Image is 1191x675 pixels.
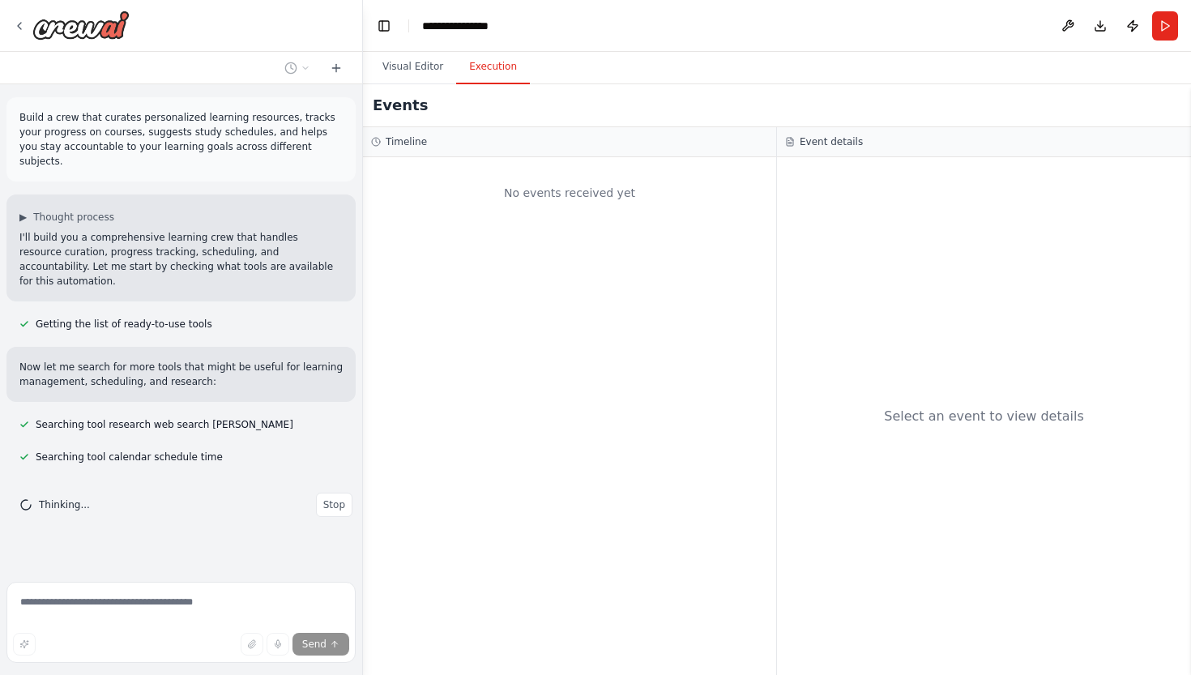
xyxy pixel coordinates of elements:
nav: breadcrumb [422,18,506,34]
button: Execution [456,50,530,84]
span: Searching tool research web search [PERSON_NAME] [36,418,293,431]
button: Start a new chat [323,58,349,78]
button: Visual Editor [369,50,456,84]
span: Thinking... [39,498,90,511]
p: Now let me search for more tools that might be useful for learning management, scheduling, and re... [19,360,343,389]
span: Stop [323,498,345,511]
div: No events received yet [371,165,768,220]
h2: Events [373,94,428,117]
button: Hide left sidebar [373,15,395,37]
span: Send [302,638,327,651]
button: ▶Thought process [19,211,114,224]
span: Searching tool calendar schedule time [36,451,223,464]
h3: Event details [800,135,863,148]
button: Switch to previous chat [278,58,317,78]
div: Select an event to view details [884,407,1084,426]
button: Click to speak your automation idea [267,633,289,656]
p: Build a crew that curates personalized learning resources, tracks your progress on courses, sugge... [19,110,343,169]
span: Thought process [33,211,114,224]
img: Logo [32,11,130,40]
button: Stop [316,493,352,517]
span: Getting the list of ready-to-use tools [36,318,212,331]
button: Upload files [241,633,263,656]
button: Send [292,633,349,656]
button: Improve this prompt [13,633,36,656]
h3: Timeline [386,135,427,148]
p: I'll build you a comprehensive learning crew that handles resource curation, progress tracking, s... [19,230,343,288]
span: ▶ [19,211,27,224]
